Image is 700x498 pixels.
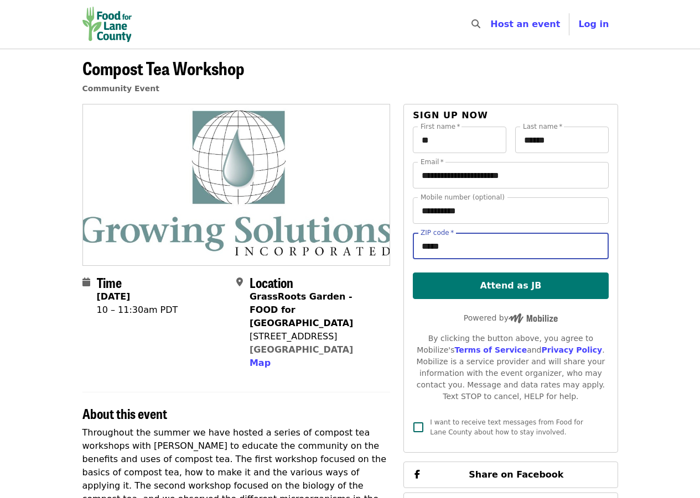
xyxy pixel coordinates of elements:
[541,345,602,354] a: Privacy Policy
[413,272,608,299] button: Attend as JB
[250,330,381,343] div: [STREET_ADDRESS]
[250,357,271,370] button: Map
[82,403,167,423] span: About this event
[413,197,608,224] input: Mobile number (optional)
[413,233,608,259] input: ZIP code
[569,13,618,35] button: Log in
[430,418,583,436] span: I want to receive text messages from Food for Lane County about how to stay involved.
[403,462,618,488] button: Share on Facebook
[97,272,122,292] span: Time
[487,11,496,38] input: Search
[250,272,293,292] span: Location
[82,277,90,287] i: calendar icon
[250,358,271,368] span: Map
[469,469,563,480] span: Share on Facebook
[464,313,558,322] span: Powered by
[97,291,131,302] strong: [DATE]
[83,104,390,265] img: Compost Tea Workshop organized by Food for Lane County
[413,333,608,402] div: By clicking the button above, you agree to Mobilize's and . Mobilize is a service provider and wi...
[421,194,505,201] label: Mobile number (optional)
[471,19,480,29] i: search icon
[578,19,609,29] span: Log in
[413,162,608,188] input: Email
[490,19,560,29] a: Host an event
[82,55,245,81] span: Compost Tea Workshop
[523,123,562,130] label: Last name
[97,303,178,317] div: 10 – 11:30am PDT
[82,7,132,42] img: Food for Lane County - Home
[515,127,609,153] input: Last name
[250,344,353,355] a: [GEOGRAPHIC_DATA]
[413,127,506,153] input: First name
[250,291,353,328] strong: GrassRoots Garden - FOOD for [GEOGRAPHIC_DATA]
[421,159,444,165] label: Email
[509,313,558,323] img: Powered by Mobilize
[421,123,460,130] label: First name
[413,110,488,120] span: Sign up now
[82,84,159,93] a: Community Event
[421,229,454,236] label: ZIP code
[454,345,527,354] a: Terms of Service
[236,277,243,287] i: map-marker-alt icon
